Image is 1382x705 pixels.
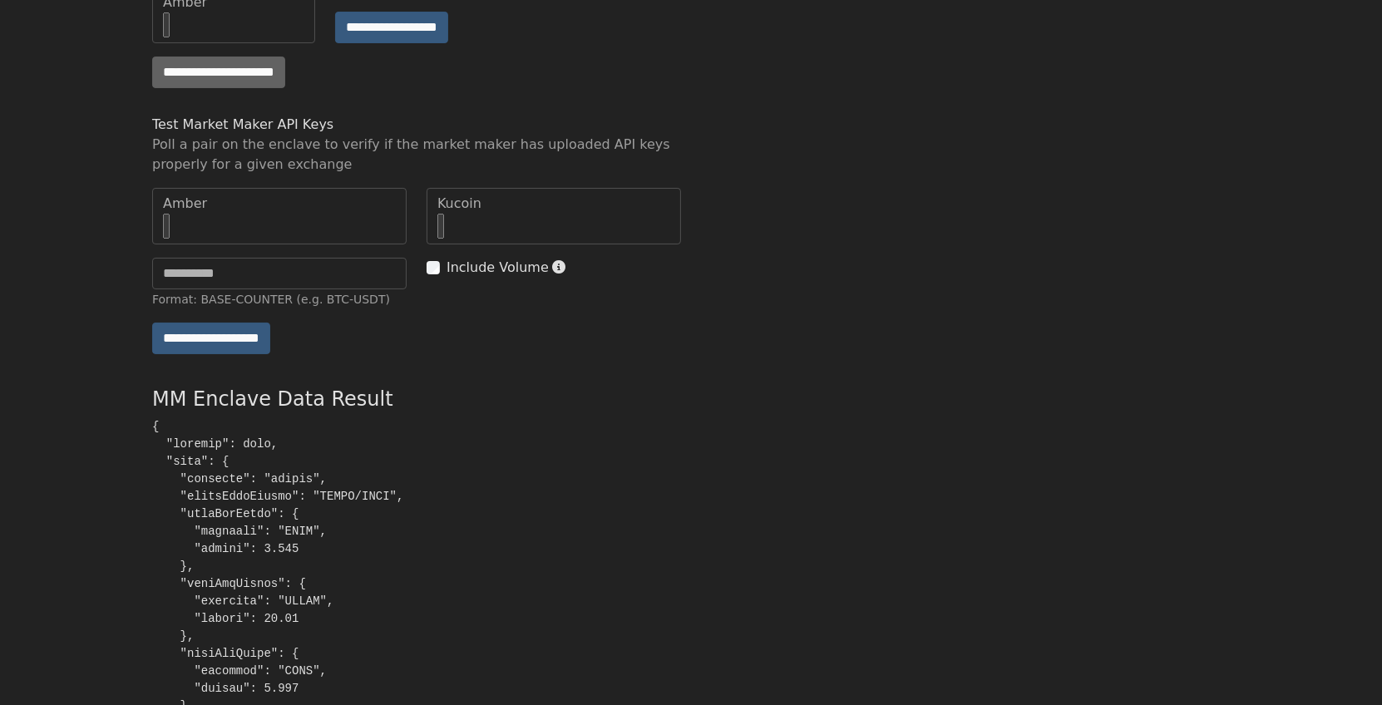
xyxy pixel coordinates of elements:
[447,258,549,278] label: Include Volume
[437,194,670,214] div: Kucoin
[152,387,681,412] h4: MM Enclave Data Result
[163,194,396,214] div: Amber
[152,135,681,175] div: Poll a pair on the enclave to verify if the market maker has uploaded API keys properly for a giv...
[152,293,390,306] small: Format: BASE-COUNTER (e.g. BTC-USDT)
[152,115,681,135] div: Test Market Maker API Keys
